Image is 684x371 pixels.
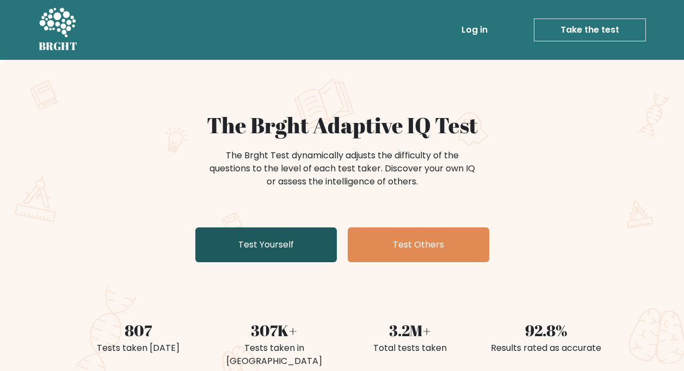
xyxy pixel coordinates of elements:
[39,4,78,55] a: BRGHT
[485,319,608,342] div: 92.8%
[349,342,472,355] div: Total tests taken
[77,319,200,342] div: 807
[349,319,472,342] div: 3.2M+
[457,19,492,41] a: Log in
[206,149,478,188] div: The Brght Test dynamically adjusts the difficulty of the questions to the level of each test take...
[213,342,336,368] div: Tests taken in [GEOGRAPHIC_DATA]
[77,342,200,355] div: Tests taken [DATE]
[77,112,608,138] h1: The Brght Adaptive IQ Test
[534,18,646,41] a: Take the test
[485,342,608,355] div: Results rated as accurate
[213,319,336,342] div: 307K+
[348,227,489,262] a: Test Others
[39,40,78,53] h5: BRGHT
[195,227,337,262] a: Test Yourself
